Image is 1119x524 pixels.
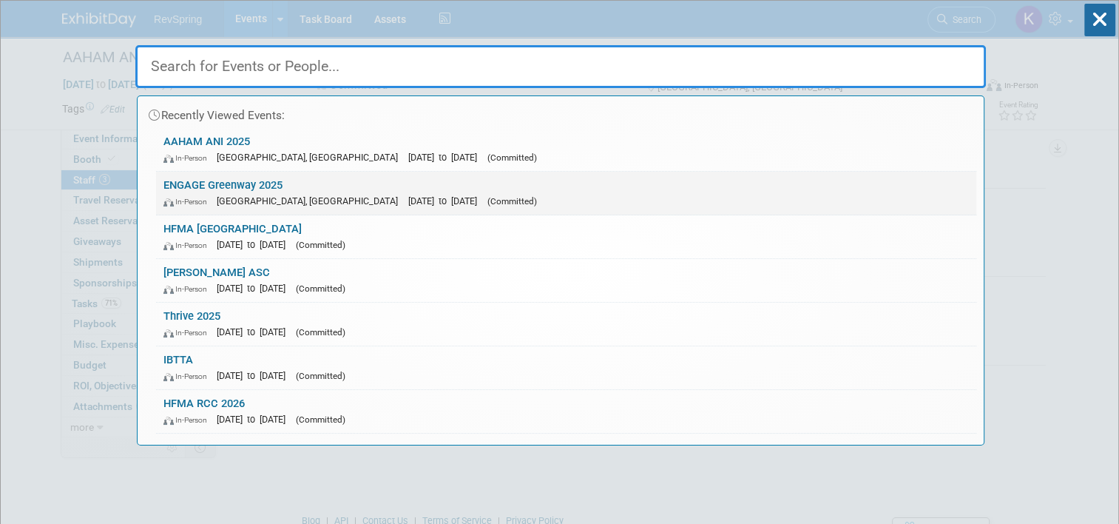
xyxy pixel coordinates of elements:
[156,259,976,302] a: [PERSON_NAME] ASC In-Person [DATE] to [DATE] (Committed)
[135,45,986,88] input: Search for Events or People...
[296,371,345,381] span: (Committed)
[156,215,976,258] a: HFMA [GEOGRAPHIC_DATA] In-Person [DATE] to [DATE] (Committed)
[163,372,214,381] span: In-Person
[408,195,484,206] span: [DATE] to [DATE]
[156,390,976,433] a: HFMA RCC 2026 In-Person [DATE] to [DATE] (Committed)
[408,152,484,163] span: [DATE] to [DATE]
[156,172,976,215] a: ENGAGE Greenway 2025 In-Person [GEOGRAPHIC_DATA], [GEOGRAPHIC_DATA] [DATE] to [DATE] (Committed)
[296,414,345,425] span: (Committed)
[217,414,293,425] span: [DATE] to [DATE]
[163,328,214,337] span: In-Person
[156,303,976,346] a: Thrive 2025 In-Person [DATE] to [DATE] (Committed)
[163,153,214,163] span: In-Person
[163,415,214,425] span: In-Person
[217,370,293,381] span: [DATE] to [DATE]
[296,283,345,294] span: (Committed)
[217,195,405,206] span: [GEOGRAPHIC_DATA], [GEOGRAPHIC_DATA]
[145,96,976,128] div: Recently Viewed Events:
[217,239,293,250] span: [DATE] to [DATE]
[217,152,405,163] span: [GEOGRAPHIC_DATA], [GEOGRAPHIC_DATA]
[163,284,214,294] span: In-Person
[296,240,345,250] span: (Committed)
[487,152,537,163] span: (Committed)
[487,196,537,206] span: (Committed)
[217,326,293,337] span: [DATE] to [DATE]
[156,128,976,171] a: AAHAM ANI 2025 In-Person [GEOGRAPHIC_DATA], [GEOGRAPHIC_DATA] [DATE] to [DATE] (Committed)
[156,346,976,389] a: IBTTA In-Person [DATE] to [DATE] (Committed)
[163,197,214,206] span: In-Person
[296,327,345,337] span: (Committed)
[217,283,293,294] span: [DATE] to [DATE]
[163,241,214,250] span: In-Person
